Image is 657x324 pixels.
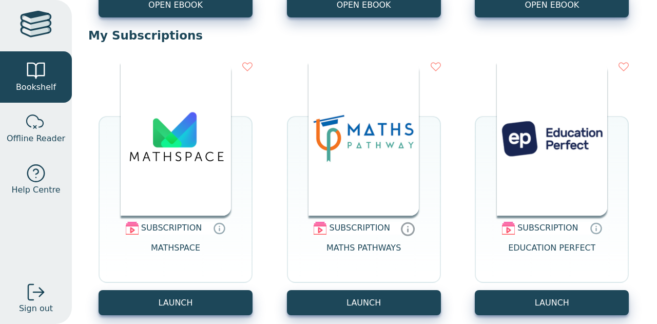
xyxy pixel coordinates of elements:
img: subscription.svg [502,222,515,235]
span: EDUCATION PERFECT [508,242,595,266]
p: My Subscriptions [88,28,641,43]
img: subscription.svg [314,222,326,235]
span: Bookshelf [16,81,56,93]
span: Help Centre [11,184,60,196]
span: SUBSCRIPTION [517,223,578,233]
span: MATHS PATHWAYS [326,242,401,266]
button: LAUNCH [287,290,441,315]
img: 3071d517-0bbb-4396-8d16-6d1dc2d979a7.png [308,62,419,216]
a: Digital subscriptions can include coursework, exercises and interactive content. Subscriptions ar... [590,222,602,235]
a: Digital subscriptions can include coursework, exercises and interactive content. Subscriptions ar... [213,222,225,235]
img: subscription.svg [126,222,139,235]
span: MATHSPACE [151,242,200,266]
button: LAUNCH [475,290,629,315]
span: Offline Reader [7,132,65,145]
span: SUBSCRIPTION [329,223,390,233]
span: SUBSCRIPTION [141,223,202,233]
span: Sign out [19,302,53,315]
img: 72d1a00a-2440-4d08-b23c-fe2119b8f9a7.png [497,62,607,216]
img: b19bba3b-737c-47ce-9f3f-e6a96a48e5de.png [121,62,231,216]
button: LAUNCH [99,290,253,315]
a: Digital subscriptions can include coursework, exercises and interactive content. Subscriptions ar... [400,221,415,236]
